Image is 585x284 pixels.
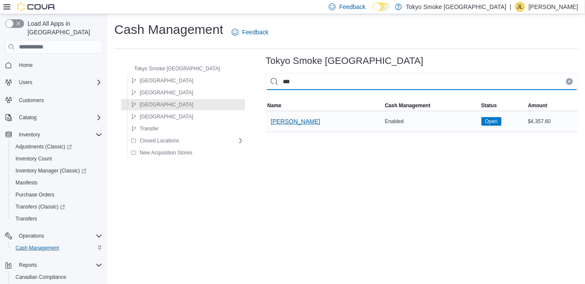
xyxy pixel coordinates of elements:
div: Jenefer Luchies [515,2,525,12]
a: Inventory Manager (Classic) [9,165,106,177]
button: Catalog [15,112,40,123]
a: Home [15,60,36,70]
span: Inventory Manager (Classic) [12,166,102,176]
span: Canadian Compliance [15,274,66,281]
span: Purchase Orders [12,190,102,200]
span: Customers [15,94,102,105]
button: [GEOGRAPHIC_DATA] [128,76,197,86]
button: Reports [2,259,106,271]
span: Inventory [19,131,40,138]
button: Amount [526,100,578,111]
span: Operations [19,233,44,239]
button: Cash Management [9,242,106,254]
span: [GEOGRAPHIC_DATA] [140,89,193,96]
input: This is a search bar. As you type, the results lower in the page will automatically filter. [266,73,578,90]
span: Feedback [339,3,365,11]
button: [GEOGRAPHIC_DATA] [128,88,197,98]
button: Closed Locations [128,136,183,146]
span: JL [518,2,523,12]
span: Open [485,118,498,125]
button: [GEOGRAPHIC_DATA] [128,112,197,122]
a: Adjustments (Classic) [9,141,106,153]
button: Inventory [15,130,43,140]
span: Home [15,60,102,70]
button: Inventory [2,129,106,141]
span: Manifests [15,179,37,186]
span: Home [19,62,33,69]
span: Catalog [15,112,102,123]
button: [PERSON_NAME] [267,113,324,130]
button: Tokyo Smoke [GEOGRAPHIC_DATA] [122,63,224,74]
span: Operations [15,231,102,241]
button: New Acquisition Stores [128,148,196,158]
span: Inventory Count [12,154,102,164]
button: Catalog [2,112,106,124]
span: Tokyo Smoke [GEOGRAPHIC_DATA] [134,65,220,72]
a: Transfers (Classic) [12,202,68,212]
span: Dark Mode [373,11,373,12]
h3: Tokyo Smoke [GEOGRAPHIC_DATA] [266,56,423,66]
input: Dark Mode [373,3,391,12]
a: Inventory Manager (Classic) [12,166,90,176]
a: Purchase Orders [12,190,58,200]
button: Inventory Count [9,153,106,165]
button: Transfer [128,124,162,134]
span: Cash Management [385,102,430,109]
span: Users [19,79,32,86]
span: Customers [19,97,44,104]
button: Cash Management [383,100,479,111]
span: Open [481,117,502,126]
span: Cash Management [15,245,59,251]
button: Name [266,100,383,111]
button: Manifests [9,177,106,189]
span: Transfers (Classic) [15,203,65,210]
span: Closed Locations [140,137,179,144]
span: [GEOGRAPHIC_DATA] [140,113,193,120]
button: Canadian Compliance [9,271,106,283]
button: [GEOGRAPHIC_DATA] [128,100,197,110]
span: Purchase Orders [15,191,55,198]
span: Inventory [15,130,102,140]
span: Transfers [12,214,102,224]
span: Users [15,77,102,88]
span: [GEOGRAPHIC_DATA] [140,77,193,84]
button: Operations [2,230,106,242]
span: Adjustments (Classic) [15,143,72,150]
p: Tokyo Smoke [GEOGRAPHIC_DATA] [406,2,507,12]
span: New Acquisition Stores [140,149,193,156]
span: Reports [15,260,102,270]
span: Transfers [15,215,37,222]
h1: Cash Management [114,21,223,38]
button: Reports [15,260,40,270]
button: Status [480,100,527,111]
a: Inventory Count [12,154,55,164]
span: Inventory Count [15,155,52,162]
div: $4,357.60 [526,116,578,127]
p: [PERSON_NAME] [529,2,578,12]
button: Customers [2,94,106,106]
span: Amount [528,102,547,109]
a: Canadian Compliance [12,272,70,282]
span: Status [481,102,497,109]
a: Transfers [12,214,40,224]
a: Feedback [228,24,272,41]
span: Cash Management [12,243,102,253]
a: Manifests [12,178,41,188]
span: Feedback [242,28,268,36]
button: Operations [15,231,48,241]
span: [GEOGRAPHIC_DATA] [140,101,193,108]
span: Manifests [12,178,102,188]
p: | [510,2,511,12]
button: Users [15,77,36,88]
div: Enabled [383,116,479,127]
button: Users [2,76,106,88]
span: Name [267,102,282,109]
a: Cash Management [12,243,62,253]
span: Transfers (Classic) [12,202,102,212]
button: Clear input [566,78,573,85]
span: Catalog [19,114,37,121]
span: Adjustments (Classic) [12,142,102,152]
a: Transfers (Classic) [9,201,106,213]
button: Transfers [9,213,106,225]
img: Cova [17,3,56,11]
